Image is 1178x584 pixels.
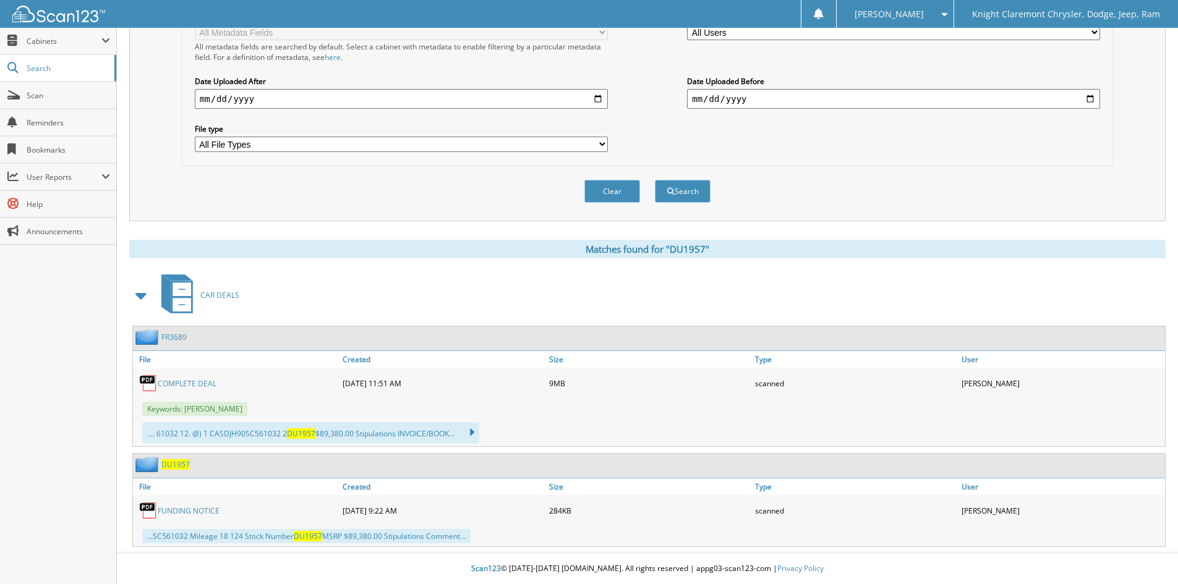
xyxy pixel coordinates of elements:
span: DU1957 [294,531,322,541]
span: Scan123 [471,563,501,573]
div: 284KB [546,498,753,523]
label: File type [195,124,608,134]
div: [DATE] 11:51 AM [339,371,546,396]
a: Created [339,351,546,368]
a: CAR DEALS [154,271,239,320]
img: folder2.png [135,329,161,345]
span: Scan [27,90,110,101]
label: Date Uploaded After [195,76,608,87]
a: FUNDING NOTICE [158,506,220,516]
a: FR3689 [161,332,187,342]
div: scanned [752,498,958,523]
iframe: Chat Widget [1116,525,1178,584]
a: DU1957 [161,459,190,470]
input: start [195,89,608,109]
span: DU1957 [287,428,315,439]
button: Search [655,180,711,203]
div: scanned [752,371,958,396]
span: Search [27,63,108,74]
a: File [133,478,339,495]
div: ...SC561032 Mileage 18 124 Stock Number MSRP $89,380.00 Stipulations Comment... [142,529,471,543]
img: PDF.png [139,374,158,392]
span: Help [27,199,110,209]
span: User Reports [27,172,101,182]
input: end [687,89,1100,109]
a: Created [339,478,546,495]
img: folder2.png [135,457,161,472]
div: 9MB [546,371,753,396]
div: .... 61032 12. @) 1 CASDJH90SC561032 2 $89,380.00 Stipulations INVOICE/BOOK... [142,422,479,443]
a: Privacy Policy [777,563,824,573]
img: PDF.png [139,501,158,520]
span: CAR DEALS [200,290,239,300]
span: Bookmarks [27,145,110,155]
span: Keywords: [PERSON_NAME] [142,402,247,416]
a: Type [752,478,958,495]
a: here [325,52,341,62]
a: User [958,351,1165,368]
span: Knight Claremont Chrysler, Dodge, Jeep, Ram [972,11,1160,18]
img: scan123-logo-white.svg [12,6,105,22]
div: [DATE] 9:22 AM [339,498,546,523]
a: Size [546,351,753,368]
span: Cabinets [27,36,101,46]
a: File [133,351,339,368]
span: Announcements [27,226,110,237]
div: All metadata fields are searched by default. Select a cabinet with metadata to enable filtering b... [195,41,608,62]
span: Reminders [27,117,110,128]
button: Clear [584,180,640,203]
div: [PERSON_NAME] [958,498,1165,523]
span: [PERSON_NAME] [855,11,924,18]
a: User [958,478,1165,495]
div: © [DATE]-[DATE] [DOMAIN_NAME]. All rights reserved | appg03-scan123-com | [117,554,1178,584]
div: Matches found for "DU1957" [129,240,1166,258]
div: [PERSON_NAME] [958,371,1165,396]
a: Size [546,478,753,495]
label: Date Uploaded Before [687,76,1100,87]
a: COMPLETE DEAL [158,378,216,389]
a: Type [752,351,958,368]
